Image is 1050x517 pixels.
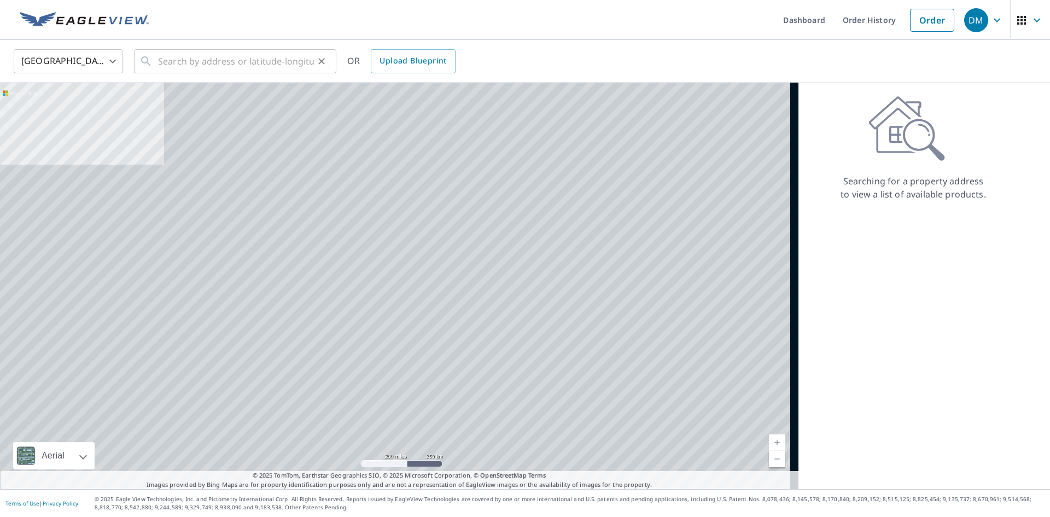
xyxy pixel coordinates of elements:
a: Privacy Policy [43,499,78,507]
div: DM [964,8,988,32]
a: Terms [528,471,546,479]
span: Upload Blueprint [380,54,446,68]
span: © 2025 TomTom, Earthstar Geographics SIO, © 2025 Microsoft Corporation, © [253,471,546,480]
p: Searching for a property address to view a list of available products. [840,175,987,201]
div: Aerial [38,442,68,469]
a: Current Level 5, Zoom In [769,434,785,451]
a: OpenStreetMap [480,471,526,479]
div: [GEOGRAPHIC_DATA] [14,46,123,77]
a: Current Level 5, Zoom Out [769,451,785,467]
a: Order [910,9,954,32]
img: EV Logo [20,12,149,28]
a: Upload Blueprint [371,49,455,73]
p: | [5,500,78,507]
button: Clear [314,54,329,69]
a: Terms of Use [5,499,39,507]
div: OR [347,49,456,73]
p: © 2025 Eagle View Technologies, Inc. and Pictometry International Corp. All Rights Reserved. Repo... [95,495,1045,512]
div: Aerial [13,442,95,469]
input: Search by address or latitude-longitude [158,46,314,77]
